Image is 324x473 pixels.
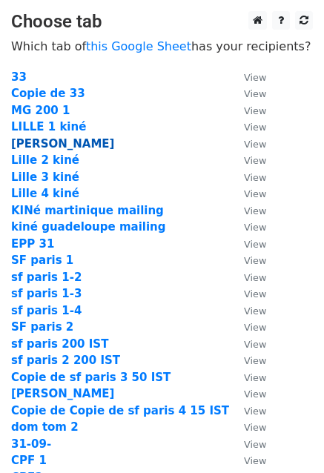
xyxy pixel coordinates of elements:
a: View [229,204,266,217]
a: 33 [11,70,27,84]
a: View [229,454,266,467]
a: View [229,437,266,451]
a: sf paris 2 200 IST [11,354,120,367]
a: sf paris 200 IST [11,337,108,351]
small: View [244,105,266,116]
small: View [244,155,266,166]
a: this Google Sheet [86,39,191,53]
a: View [229,320,266,334]
a: CPF 1 [11,454,47,467]
a: View [229,254,266,267]
h3: Choose tab [11,11,313,33]
a: sf paris 1-3 [11,287,82,300]
a: 31-09- [11,437,51,451]
a: View [229,271,266,284]
a: View [229,237,266,251]
a: Copie de Copie de sf paris 4 15 IST [11,404,229,417]
small: View [244,172,266,183]
small: View [244,88,266,99]
small: View [244,139,266,150]
small: View [244,355,266,366]
a: View [229,287,266,300]
a: MG 200 1 [11,104,70,117]
a: View [229,187,266,200]
a: Lille 2 kiné [11,153,79,167]
a: View [229,404,266,417]
p: Which tab of has your recipients? [11,39,313,54]
iframe: Chat Widget [250,402,324,473]
a: [PERSON_NAME] [11,387,114,400]
a: [PERSON_NAME] [11,137,114,150]
small: View [244,439,266,450]
div: Widget de chat [250,402,324,473]
small: View [244,188,266,199]
a: View [229,171,266,184]
small: View [244,205,266,216]
small: View [244,322,266,333]
a: View [229,153,266,167]
a: Copie de 33 [11,87,85,100]
a: SF paris 2 [11,320,73,334]
small: View [244,305,266,317]
a: SF paris 1 [11,254,73,267]
a: View [229,420,266,434]
a: View [229,70,266,84]
small: View [244,422,266,433]
small: View [244,339,266,350]
a: View [229,137,266,150]
a: View [229,104,266,117]
a: View [229,120,266,133]
small: View [244,222,266,233]
small: View [244,239,266,250]
a: sf paris 1-2 [11,271,82,284]
a: Copie de sf paris 3 50 IST [11,371,171,384]
a: dom tom 2 [11,420,79,434]
a: View [229,371,266,384]
a: Lille 3 kiné [11,171,79,184]
a: View [229,87,266,100]
small: View [244,122,266,133]
a: View [229,220,266,234]
a: LILLE 1 kiné [11,120,86,133]
strong: EPP 31 [11,237,54,251]
a: View [229,354,266,367]
a: kiné guadeloupe mailing [11,220,166,234]
a: KINé martinique mailing [11,204,164,217]
a: View [229,304,266,317]
small: View [244,255,266,266]
small: View [244,455,266,466]
small: View [244,272,266,283]
small: View [244,72,266,83]
a: View [229,387,266,400]
small: View [244,406,266,417]
small: View [244,388,266,400]
small: View [244,372,266,383]
a: Lille 4 kiné [11,187,79,200]
a: View [229,337,266,351]
small: View [244,288,266,300]
a: sf paris 1-4 [11,304,82,317]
